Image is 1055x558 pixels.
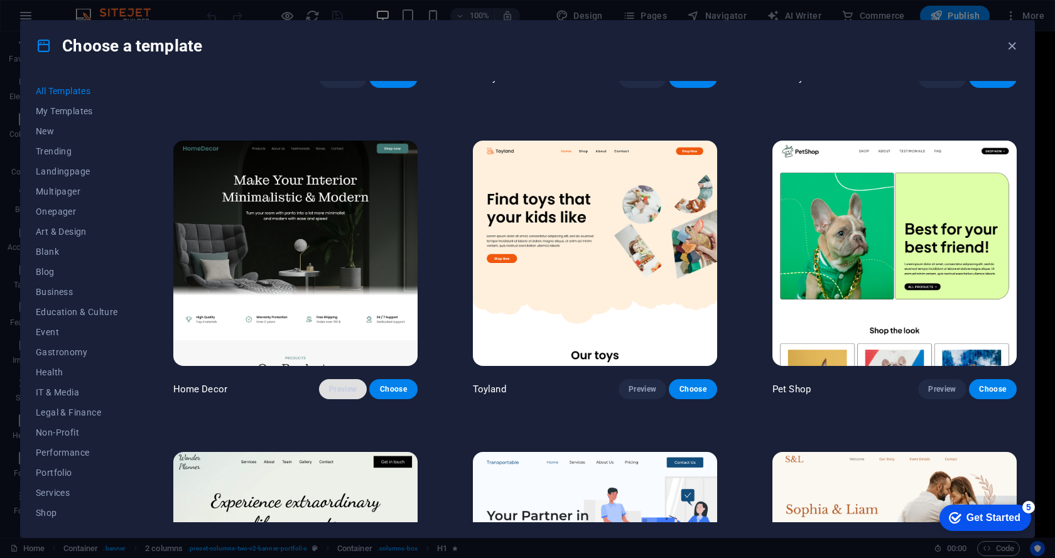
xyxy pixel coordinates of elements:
[29,488,45,491] button: 2
[36,387,118,397] span: IT & Media
[319,379,367,399] button: Preview
[36,121,118,141] button: New
[36,427,118,437] span: Non-Profit
[36,186,118,196] span: Multipager
[173,383,227,395] p: Home Decor
[36,327,118,337] span: Event
[36,503,118,523] button: Shop
[36,161,118,181] button: Landingpage
[36,247,118,257] span: Blank
[329,384,357,394] span: Preview
[36,126,118,136] span: New
[36,146,118,156] span: Trending
[36,242,118,262] button: Blank
[772,383,811,395] p: Pet Shop
[36,307,118,317] span: Education & Culture
[36,287,118,297] span: Business
[979,384,1007,394] span: Choose
[36,342,118,362] button: Gastronomy
[918,379,966,399] button: Preview
[928,384,956,394] span: Preview
[36,448,118,458] span: Performance
[36,36,202,56] h4: Choose a template
[36,106,118,116] span: My Templates
[36,508,118,518] span: Shop
[36,141,118,161] button: Trending
[37,14,91,25] div: Get Started
[473,383,506,395] p: Toyland
[36,367,118,377] span: Health
[36,402,118,422] button: Legal & Finance
[36,488,118,498] span: Services
[36,262,118,282] button: Blog
[29,503,45,507] button: 3
[669,379,717,399] button: Choose
[36,81,118,101] button: All Templates
[36,302,118,322] button: Education & Culture
[29,471,45,475] button: 1
[36,222,118,242] button: Art & Design
[36,443,118,463] button: Performance
[36,201,118,222] button: Onepager
[36,347,118,357] span: Gastronomy
[36,322,118,342] button: Event
[36,86,118,96] span: All Templates
[36,282,118,302] button: Business
[629,384,656,394] span: Preview
[36,207,118,217] span: Onepager
[473,141,717,366] img: Toyland
[969,379,1017,399] button: Choose
[619,379,666,399] button: Preview
[36,468,118,478] span: Portfolio
[36,382,118,402] button: IT & Media
[36,483,118,503] button: Services
[36,267,118,277] span: Blog
[36,166,118,176] span: Landingpage
[36,227,118,237] span: Art & Design
[36,407,118,417] span: Legal & Finance
[93,3,105,15] div: 5
[36,463,118,483] button: Portfolio
[36,101,118,121] button: My Templates
[369,379,417,399] button: Choose
[379,384,407,394] span: Choose
[36,181,118,201] button: Multipager
[10,6,102,33] div: Get Started 5 items remaining, 0% complete
[173,141,418,366] img: Home Decor
[679,384,706,394] span: Choose
[36,422,118,443] button: Non-Profit
[772,141,1017,366] img: Pet Shop
[36,362,118,382] button: Health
